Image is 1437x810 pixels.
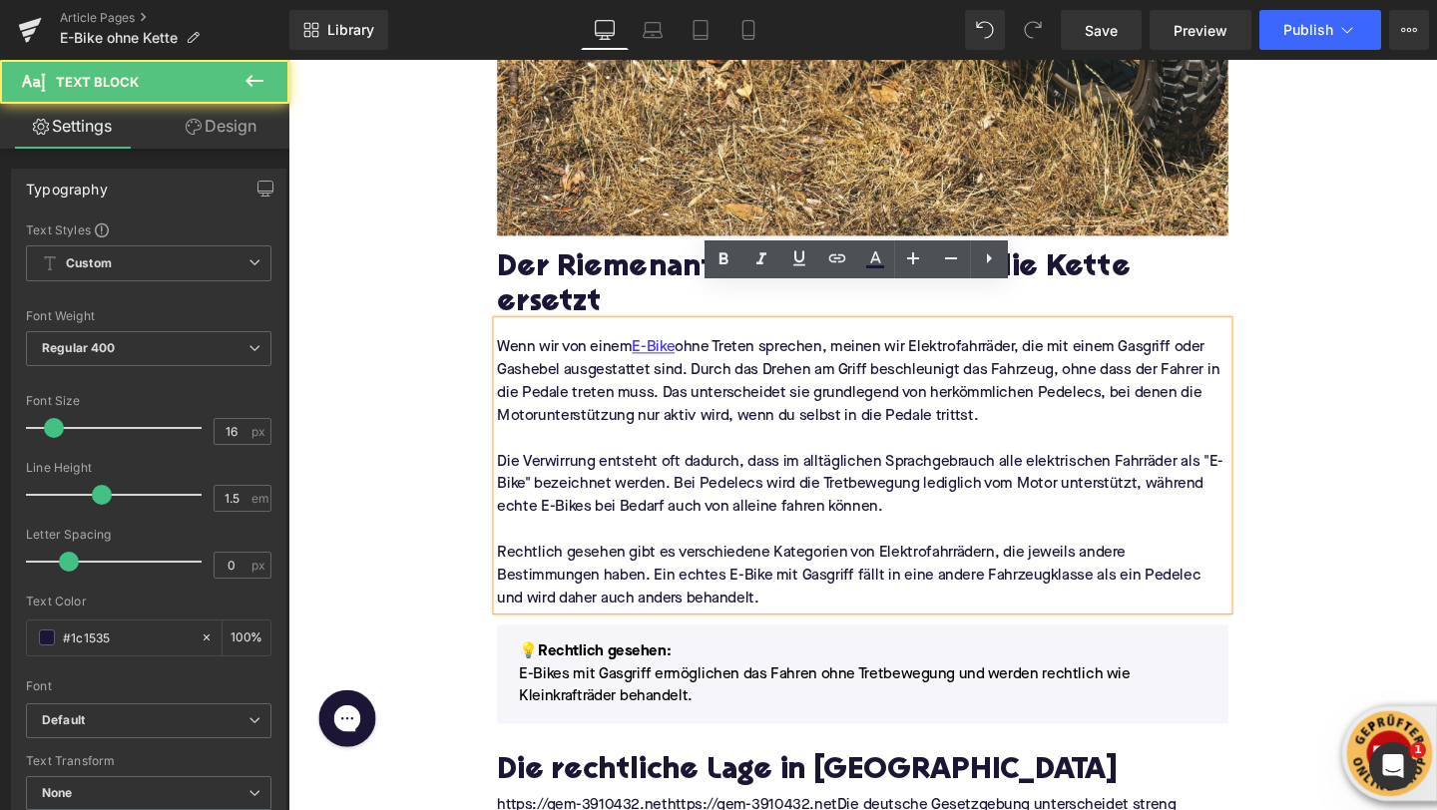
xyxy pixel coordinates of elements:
a: E-Bike [361,290,406,314]
h2: Die rechtliche Lage in [GEOGRAPHIC_DATA] [220,731,988,767]
span: px [251,559,268,572]
i: Default [42,712,85,729]
span: 1 [1410,742,1426,758]
a: Article Pages [60,10,289,26]
a: Preview [1150,10,1251,50]
div: Text Color [26,595,271,608]
iframe: Intercom live chat [1369,742,1417,790]
span: Save [1085,20,1118,41]
span: px [251,425,268,438]
a: Mobile [724,10,772,50]
div: Line Height [26,461,271,475]
span: Publish [1283,22,1333,38]
p: Die Verwirrung entsteht oft dadurch, dass im alltäglichen Sprachgebrauch alle elektrischen Fahrrä... [220,410,988,482]
h2: Der Riemenantrieb: Wenn Carbon die Kette ersetzt [220,202,988,273]
a: Laptop [629,10,677,50]
div: Typography [26,170,108,198]
span: Text Block [56,74,139,90]
input: Color [63,626,191,648]
span: em [251,492,268,505]
p: E-Bikes mit Gasgriff ermöglichen das Fahren ohne Tretbewegung und werden rechtlich wie Kleinkraft... [242,633,965,681]
b: None [42,785,73,800]
p: Wenn wir von einem ohne Treten sprechen, meinen wir Elektrofahrräder, die mit einem Gasgriff oder... [220,290,988,386]
button: More [1389,10,1429,50]
font: 💡 [242,613,262,629]
span: Library [327,21,374,39]
div: % [223,620,270,655]
div: Font Size [26,394,271,408]
div: Text Styles [26,221,271,237]
button: Undo [965,10,1005,50]
a: Desktop [581,10,629,50]
p: Rechtlich gesehen gibt es verschiedene Kategorien von Elektrofahrrädern, die jeweils andere Besti... [220,506,988,578]
button: Publish [1259,10,1381,50]
a: Design [149,104,293,149]
div: Text Transform [26,754,271,768]
b: Regular 400 [42,340,116,355]
a: New Library [289,10,388,50]
div: Font [26,679,271,693]
b: Custom [66,255,112,272]
strong: Rechtlich gesehen: [262,613,402,629]
iframe: Gorgias live chat messenger [22,655,102,729]
button: Redo [1013,10,1053,50]
div: Letter Spacing [26,528,271,542]
a: Tablet [677,10,724,50]
span: E-Bike ohne Kette [60,30,178,46]
div: Font Weight [26,309,271,323]
span: Preview [1174,20,1227,41]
